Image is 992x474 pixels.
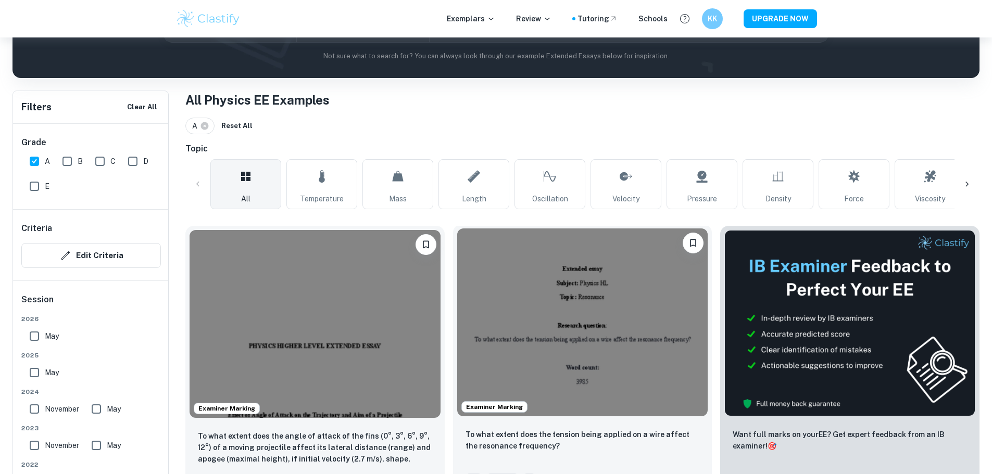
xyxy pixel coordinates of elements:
[21,314,161,324] span: 2026
[45,156,50,167] span: A
[21,136,161,149] h6: Grade
[844,193,864,204] span: Force
[198,430,432,466] p: To what extent does the angle of attack of the fins (0°, 3°, 6°, 9°, 12°) of a moving projectile ...
[143,156,148,167] span: D
[21,293,161,314] h6: Session
[194,404,259,413] span: Examiner Marking
[702,8,723,29] button: KK
[915,193,945,204] span: Viscosity
[185,118,215,134] div: A
[21,100,52,114] h6: Filters
[190,230,441,418] img: Physics EE example thumbnail: To what extent does the angle of attack
[45,440,79,451] span: November
[532,193,568,204] span: Oscillation
[107,403,121,415] span: May
[765,193,791,204] span: Density
[21,387,161,396] span: 2024
[676,10,694,28] button: Help and Feedback
[45,403,79,415] span: November
[683,233,704,253] button: Bookmark
[389,193,407,204] span: Mass
[612,193,639,204] span: Velocity
[516,13,551,24] p: Review
[185,143,980,155] h6: Topic
[300,193,344,204] span: Temperature
[185,91,980,109] h1: All Physics EE Examples
[744,9,817,28] button: UPGRADE NOW
[638,13,668,24] a: Schools
[466,429,700,452] p: To what extent does the tension being applied on a wire affect the resonance frequency?
[457,228,708,416] img: Physics EE example thumbnail: To what extent does the tension being a
[45,181,49,192] span: E
[724,230,975,416] img: Thumbnail
[21,243,161,268] button: Edit Criteria
[733,429,967,452] p: Want full marks on your EE ? Get expert feedback from an IB examiner!
[219,118,255,134] button: Reset All
[107,440,121,451] span: May
[192,120,202,132] span: A
[687,193,717,204] span: Pressure
[45,330,59,342] span: May
[416,234,436,255] button: Bookmark
[462,193,486,204] span: Length
[706,13,718,24] h6: KK
[124,99,160,115] button: Clear All
[462,402,527,412] span: Examiner Marking
[110,156,116,167] span: C
[45,367,59,378] span: May
[21,351,161,360] span: 2025
[21,222,52,235] h6: Criteria
[78,156,83,167] span: B
[768,442,776,450] span: 🎯
[21,424,161,433] span: 2023
[447,13,495,24] p: Exemplars
[241,193,250,204] span: All
[21,51,971,61] p: Not sure what to search for? You can always look through our example Extended Essays below for in...
[21,460,161,469] span: 2022
[175,8,242,29] img: Clastify logo
[577,13,618,24] a: Tutoring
